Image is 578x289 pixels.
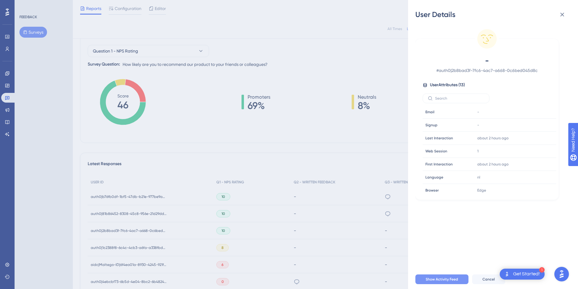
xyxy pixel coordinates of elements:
div: User Details [415,10,571,19]
span: nl [477,175,480,180]
input: Search [435,96,484,100]
span: Edge [477,188,486,193]
span: Last Interaction [425,136,453,141]
span: - [434,56,540,66]
span: First Interaction [425,162,453,167]
time: about 2 hours ago [477,136,509,140]
div: Open Get Started! checklist, remaining modules: 1 [500,269,545,280]
span: # auth0|2b8bad3f-7fc6-4ac7-a668-0c6bed045d8c [434,67,540,74]
span: Email [425,110,434,114]
div: Get Started! [513,271,540,277]
div: 1 [539,267,545,273]
img: launcher-image-alternative-text [503,270,511,278]
span: Language [425,175,443,180]
iframe: UserGuiding AI Assistant Launcher [553,265,571,283]
span: Web Session [425,149,447,154]
span: Browser [425,188,439,193]
span: 1 [477,149,478,154]
time: about 2 hours ago [477,162,509,166]
button: Show Activity Feed [415,274,468,284]
span: - [477,123,479,127]
span: User Attributes ( 13 ) [430,81,465,89]
span: Need Help? [14,2,38,9]
span: Cancel [482,277,495,282]
span: Show Activity Feed [426,277,458,282]
span: - [477,110,479,114]
button: Cancel [472,274,505,284]
span: Signup [425,123,438,127]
